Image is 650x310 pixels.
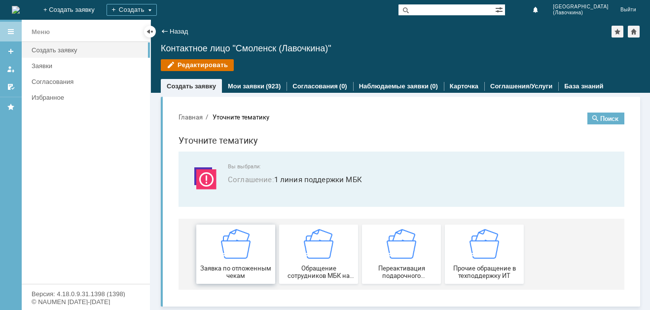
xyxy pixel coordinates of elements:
div: Создать заявку [32,46,144,54]
a: Переактивация подарочного сертификата [191,120,270,179]
span: Переактивация подарочного сертификата [194,160,267,175]
button: Поиск [417,8,454,20]
a: Прочие обращение в техподдержку ИТ [274,120,353,179]
h1: Уточните тематику [8,29,454,43]
div: Добавить в избранное [612,26,623,38]
div: Скрыть меню [144,26,156,38]
button: Главная [8,8,32,17]
div: (0) [339,82,347,90]
a: Создать заявку [167,82,216,90]
button: Заявка по отложенным чекам [26,120,105,179]
a: Карточка [450,82,478,90]
a: Перейти на домашнюю страницу [12,6,20,14]
img: getfafe0041f1c547558d014b707d1d9f05 [216,124,246,154]
a: База знаний [564,82,603,90]
a: Назад [170,28,188,35]
img: getfafe0041f1c547558d014b707d1d9f05 [299,124,328,154]
span: Вы выбрали: [57,59,442,65]
div: Уточните тематику [42,9,99,16]
div: Создать [107,4,157,16]
a: Создать заявку [3,43,19,59]
img: getfafe0041f1c547558d014b707d1d9f05 [133,124,163,154]
div: Согласования [32,78,144,85]
span: Прочие обращение в техподдержку ИТ [277,160,350,175]
span: 1 линия поддержки МБК [57,69,442,80]
div: (923) [266,82,281,90]
button: Обращение сотрудников МБК на недоступность тех. поддержки [108,120,187,179]
img: svg%3E [20,59,49,88]
a: Мои согласования [3,79,19,95]
img: getfafe0041f1c547558d014b707d1d9f05 [50,124,80,154]
div: Избранное [32,94,133,101]
span: Расширенный поиск [495,4,505,14]
span: Обращение сотрудников МБК на недоступность тех. поддержки [111,160,184,175]
div: Меню [32,26,50,38]
a: Заявки [28,58,148,74]
div: (0) [430,82,438,90]
span: [GEOGRAPHIC_DATA] [553,4,609,10]
a: Наблюдаемые заявки [359,82,429,90]
div: Заявки [32,62,144,70]
span: Соглашение : [57,70,104,79]
div: Сделать домашней страницей [628,26,640,38]
a: Согласования [292,82,338,90]
a: Создать заявку [28,42,148,58]
a: Мои заявки [3,61,19,77]
a: Согласования [28,74,148,89]
div: Версия: 4.18.0.9.31.1398 (1398) [32,291,140,297]
div: © NAUMEN [DATE]-[DATE] [32,299,140,305]
div: Контактное лицо "Смоленск (Лавочкина)" [161,43,640,53]
a: Мои заявки [228,82,264,90]
a: Соглашения/Услуги [490,82,552,90]
img: logo [12,6,20,14]
span: (Лавочкина) [553,10,609,16]
span: Заявка по отложенным чекам [29,160,102,175]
